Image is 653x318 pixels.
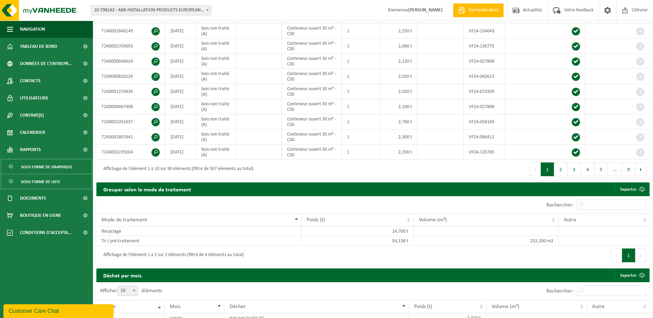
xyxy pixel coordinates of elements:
[196,84,236,99] td: bois non traité (A)
[302,236,414,246] td: 54,138 t
[165,114,196,129] td: [DATE]
[342,99,380,114] td: 1
[464,84,505,99] td: VF24-073309
[2,175,91,188] a: Sous forme de liste
[282,54,342,69] td: Conteneur ouvert 30 m³ - C30
[96,69,165,84] td: T240000816229
[611,248,622,262] button: Previous
[117,286,138,296] span: 10
[282,69,342,84] td: Conteneur ouvert 30 m³ - C30
[165,84,196,99] td: [DATE]
[96,182,198,196] h2: Grouper selon le mode de traitement
[100,163,253,176] div: Affichage de l'élément 1 à 10 sur 90 éléments (filtré de 507 éléments au total)
[419,217,447,223] span: Volume (m³)
[165,129,196,145] td: [DATE]
[282,23,342,39] td: Conteneur ouvert 30 m³ - C30
[342,114,380,129] td: 1
[342,39,380,54] td: 1
[464,54,505,69] td: VF24-027808
[453,3,504,17] a: Demande devis
[165,23,196,39] td: [DATE]
[20,72,41,89] span: Contacts
[96,268,148,282] h2: Déchet par mois
[100,249,244,262] div: Affichage de l'élément 1 à 2 sur 2 éléments (filtré de 4 éléments au total)
[380,129,418,145] td: 2,300 t
[380,84,418,99] td: 2,020 t
[467,7,500,14] span: Demande devis
[96,145,165,160] td: T240002239204
[530,162,541,176] button: Previous
[96,114,165,129] td: T240001052637
[91,6,211,15] span: 10-798162 - ABB INSTALLATION PRODUCTS EUROPEAN CENTRE SA - HOUDENG-GOEGNIES
[165,69,196,84] td: [DATE]
[380,39,418,54] td: 2,060 t
[622,162,635,176] button: 9
[102,217,147,223] span: Mode de traitement
[622,248,635,262] button: 1
[608,162,622,176] span: …
[20,107,44,124] span: Contrat(s)
[118,286,138,296] span: 10
[282,99,342,114] td: Conteneur ouvert 30 m³ - C30
[91,5,211,15] span: 10-798162 - ABB INSTALLATION PRODUCTS EUROPEAN CENTRE SA - HOUDENG-GOEGNIES
[342,145,380,160] td: 1
[492,304,519,309] span: Volume (m³)
[21,175,60,188] span: Sous forme de liste
[2,160,91,173] a: Sous forme de graphique
[196,54,236,69] td: bois non traité (A)
[230,304,245,309] span: Déchet
[380,145,418,160] td: 2,200 t
[96,226,302,236] td: Recyclage
[20,89,48,107] span: Utilisateurs
[165,99,196,114] td: [DATE]
[546,288,573,294] label: Rechercher:
[342,69,380,84] td: 1
[196,39,236,54] td: bois non traité (A)
[594,162,608,176] button: 5
[21,160,72,173] span: Sous forme de graphique
[342,84,380,99] td: 1
[380,114,418,129] td: 2,760 t
[96,236,302,246] td: Tri / pré-traitement
[635,162,646,176] button: Next
[342,129,380,145] td: 1
[282,129,342,145] td: Conteneur ouvert 30 m³ - C30
[196,129,236,145] td: bois non traité (A)
[464,23,505,39] td: VF24-154043
[414,236,559,246] td: 252,200 m3
[380,54,418,69] td: 2,220 t
[165,145,196,160] td: [DATE]
[408,8,443,13] strong: [PERSON_NAME]
[20,124,45,141] span: Calendrier
[554,162,568,176] button: 2
[592,304,604,309] span: Autre
[20,141,41,158] span: Rapports
[380,99,418,114] td: 2,100 t
[464,99,505,114] td: VF24-027808
[464,145,505,160] td: VF24-120765
[414,304,432,309] span: Poids (t)
[342,23,380,39] td: 1
[165,39,196,54] td: [DATE]
[20,190,46,207] span: Documents
[615,182,649,196] a: Exporter
[380,69,418,84] td: 2,020 t
[196,99,236,114] td: bois non traité (A)
[380,23,418,39] td: 2,250 t
[96,54,165,69] td: T240000640624
[282,39,342,54] td: Conteneur ouvert 30 m³ - C30
[20,55,73,72] span: Données de l'entrepr...
[196,145,236,160] td: bois non traité (A)
[100,288,162,294] label: Afficher éléments
[196,69,236,84] td: bois non traité (A)
[581,162,594,176] button: 4
[546,202,573,208] label: Rechercher:
[564,217,576,223] span: Autre
[196,114,236,129] td: bois non traité (A)
[282,114,342,129] td: Conteneur ouvert 30 m³ - C30
[635,248,646,262] button: Next
[541,162,554,176] button: 1
[464,69,505,84] td: VF24-042613
[96,99,165,114] td: T240000467408
[96,84,165,99] td: T240001379436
